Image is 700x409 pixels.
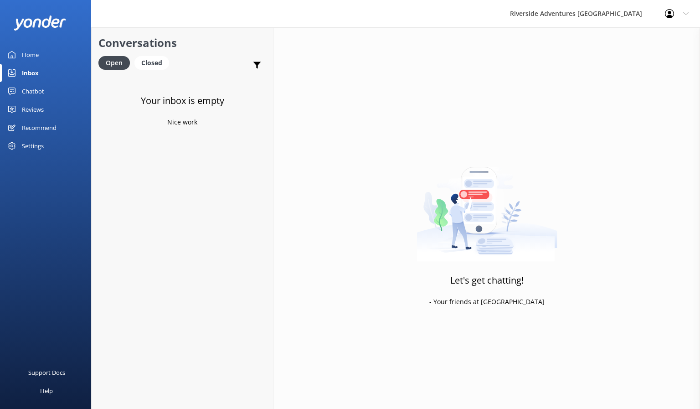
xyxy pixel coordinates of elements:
[141,93,224,108] h3: Your inbox is empty
[22,46,39,64] div: Home
[429,297,545,307] p: - Your friends at [GEOGRAPHIC_DATA]
[417,148,557,262] img: artwork of a man stealing a conversation from at giant smartphone
[134,56,169,70] div: Closed
[14,16,66,31] img: yonder-white-logo.png
[98,56,130,70] div: Open
[98,34,266,52] h2: Conversations
[134,57,174,67] a: Closed
[22,82,44,100] div: Chatbot
[167,117,197,127] p: Nice work
[450,273,524,288] h3: Let's get chatting!
[28,363,65,382] div: Support Docs
[40,382,53,400] div: Help
[22,100,44,119] div: Reviews
[98,57,134,67] a: Open
[22,119,57,137] div: Recommend
[22,64,39,82] div: Inbox
[22,137,44,155] div: Settings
